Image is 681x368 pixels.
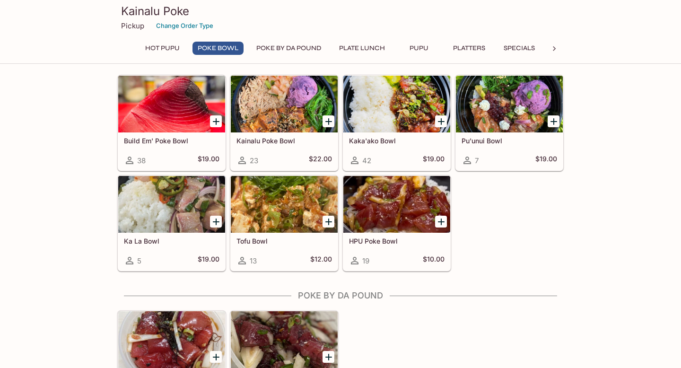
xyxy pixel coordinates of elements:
button: Add Build Em' Poke Bowl [210,115,222,127]
span: 7 [475,156,479,165]
a: Tofu Bowl13$12.00 [230,175,338,271]
h5: HPU Poke Bowl [349,237,445,245]
button: Change Order Type [152,18,218,33]
a: HPU Poke Bowl19$10.00 [343,175,451,271]
button: Add Poke - 1/2 Pound [210,351,222,363]
p: Pickup [121,21,144,30]
button: Specials [498,42,541,55]
button: Add Kaka'ako Bowl [435,115,447,127]
span: 38 [137,156,146,165]
button: Poke Bowl [192,42,244,55]
button: Add Tofu Bowl [323,216,334,228]
button: Add Poke - 1 Pound [323,351,334,363]
div: Pu'unui Bowl [456,76,563,132]
h5: $19.00 [423,155,445,166]
h5: Build Em' Poke Bowl [124,137,219,145]
h5: Tofu Bowl [236,237,332,245]
div: HPU Poke Bowl [343,176,450,233]
h5: Kainalu Poke Bowl [236,137,332,145]
button: HOT PUPU [140,42,185,55]
button: Pupu [398,42,440,55]
div: Kaka'ako Bowl [343,76,450,132]
div: Tofu Bowl [231,176,338,233]
button: Add Pu'unui Bowl [548,115,559,127]
h3: Kainalu Poke [121,4,560,18]
div: Poke - 1 Pound [231,311,338,368]
div: Kainalu Poke Bowl [231,76,338,132]
span: 42 [362,156,371,165]
button: Add HPU Poke Bowl [435,216,447,228]
span: 13 [250,256,257,265]
button: Platters [448,42,490,55]
a: Kainalu Poke Bowl23$22.00 [230,75,338,171]
h5: $19.00 [198,155,219,166]
a: Ka La Bowl5$19.00 [118,175,226,271]
h5: $19.00 [198,255,219,266]
div: Build Em' Poke Bowl [118,76,225,132]
h5: $10.00 [423,255,445,266]
h4: Poke By Da Pound [117,290,564,301]
div: Poke - 1/2 Pound [118,311,225,368]
h5: Pu'unui Bowl [462,137,557,145]
h5: Ka La Bowl [124,237,219,245]
h5: Kaka'ako Bowl [349,137,445,145]
a: Kaka'ako Bowl42$19.00 [343,75,451,171]
span: 19 [362,256,369,265]
span: 23 [250,156,258,165]
button: Add Kainalu Poke Bowl [323,115,334,127]
button: Poke By Da Pound [251,42,326,55]
a: Pu'unui Bowl7$19.00 [455,75,563,171]
span: 5 [137,256,141,265]
h5: $19.00 [535,155,557,166]
button: Plate Lunch [334,42,390,55]
h5: $22.00 [309,155,332,166]
h5: $12.00 [310,255,332,266]
div: Ka La Bowl [118,176,225,233]
button: Add Ka La Bowl [210,216,222,228]
a: Build Em' Poke Bowl38$19.00 [118,75,226,171]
